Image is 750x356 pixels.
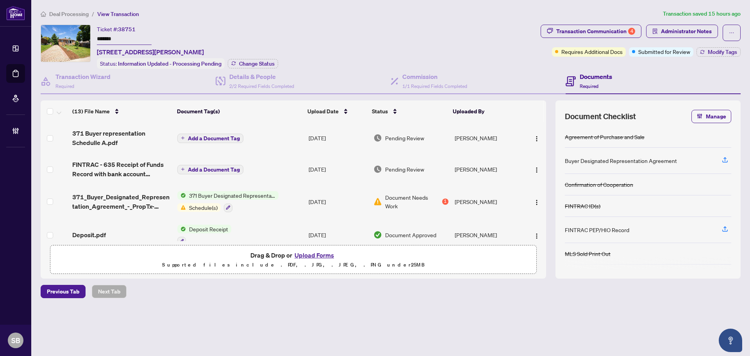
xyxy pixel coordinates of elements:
[373,134,382,142] img: Document Status
[11,335,20,346] span: SB
[530,195,543,208] button: Logo
[186,225,231,233] span: Deposit Receipt
[69,100,174,122] th: (13) File Name
[304,100,369,122] th: Upload Date
[402,72,467,81] h4: Commission
[663,9,741,18] article: Transaction saved 15 hours ago
[385,193,441,210] span: Document Needs Work
[661,25,712,38] span: Administrator Notes
[556,25,635,38] div: Transaction Communication
[565,225,629,234] div: FINTRAC PEP/HIO Record
[177,203,186,212] img: Status Icon
[41,25,90,62] img: IMG-X12180086_1.jpg
[530,163,543,175] button: Logo
[177,165,243,174] button: Add a Document Tag
[385,165,424,174] span: Pending Review
[385,231,436,239] span: Document Approved
[72,107,110,116] span: (13) File Name
[186,191,279,200] span: 371 Buyer Designated Representation Agreement - Authority for Purchase or Lease
[50,245,536,274] span: Drag & Drop orUpload FormsSupported files include .PDF, .JPG, .JPEG, .PNG under25MB
[638,47,690,56] span: Submitted for Review
[47,285,79,298] span: Previous Tab
[177,191,279,212] button: Status Icon371 Buyer Designated Representation Agreement - Authority for Purchase or LeaseStatus ...
[565,202,600,210] div: FINTRAC ID(s)
[628,28,635,35] div: 4
[652,29,658,34] span: solution
[534,167,540,173] img: Logo
[177,225,186,233] img: Status Icon
[580,83,598,89] span: Required
[402,83,467,89] span: 1/1 Required Fields Completed
[307,107,339,116] span: Upload Date
[177,164,243,174] button: Add a Document Tag
[118,26,136,33] span: 38751
[55,72,111,81] h4: Transaction Wizard
[385,134,424,142] span: Pending Review
[372,107,388,116] span: Status
[177,191,186,200] img: Status Icon
[97,25,136,34] div: Ticket #:
[92,9,94,18] li: /
[292,250,336,260] button: Upload Forms
[97,47,204,57] span: [STREET_ADDRESS][PERSON_NAME]
[452,218,523,252] td: [PERSON_NAME]
[174,100,305,122] th: Document Tag(s)
[72,192,171,211] span: 371_Buyer_Designated_Representation_Agreement_-_PropTx-[PERSON_NAME].pdf
[696,47,741,57] button: Modify Tags
[541,25,641,38] button: Transaction Communication4
[97,11,139,18] span: View Transaction
[565,132,645,141] div: Agreement of Purchase and Sale
[177,225,231,246] button: Status IconDeposit Receipt
[534,233,540,239] img: Logo
[305,122,370,154] td: [DATE]
[72,230,106,240] span: Deposit.pdf
[442,199,448,205] div: 1
[118,60,221,67] span: Information Updated - Processing Pending
[452,122,523,154] td: [PERSON_NAME]
[708,49,737,55] span: Modify Tags
[177,134,243,143] button: Add a Document Tag
[452,154,523,185] td: [PERSON_NAME]
[580,72,612,81] h4: Documents
[97,58,225,69] div: Status:
[239,61,275,66] span: Change Status
[691,110,731,123] button: Manage
[41,285,86,298] button: Previous Tab
[92,285,127,298] button: Next Tab
[72,129,171,147] span: 371 Buyer representation Schedulle A.pdf
[305,218,370,252] td: [DATE]
[72,160,171,179] span: FINTRAC - 635 Receipt of Funds Record with bank account number.pdf
[55,260,532,270] p: Supported files include .PDF, .JPG, .JPEG, .PNG under 25 MB
[530,229,543,241] button: Logo
[530,132,543,144] button: Logo
[706,110,726,123] span: Manage
[181,167,185,171] span: plus
[228,59,278,68] button: Change Status
[188,167,240,172] span: Add a Document Tag
[41,11,46,17] span: home
[373,197,382,206] img: Document Status
[646,25,718,38] button: Administrator Notes
[373,231,382,239] img: Document Status
[719,329,742,352] button: Open asap
[55,83,74,89] span: Required
[452,185,523,218] td: [PERSON_NAME]
[534,199,540,206] img: Logo
[305,185,370,218] td: [DATE]
[6,6,25,20] img: logo
[369,100,450,122] th: Status
[534,136,540,142] img: Logo
[229,83,294,89] span: 2/2 Required Fields Completed
[565,180,633,189] div: Confirmation of Cooperation
[373,165,382,174] img: Document Status
[305,154,370,185] td: [DATE]
[177,133,243,143] button: Add a Document Tag
[250,250,336,260] span: Drag & Drop or
[565,249,611,258] div: MLS Sold Print Out
[565,156,677,165] div: Buyer Designated Representation Agreement
[229,72,294,81] h4: Details & People
[181,136,185,140] span: plus
[186,203,221,212] span: Schedule(s)
[49,11,89,18] span: Deal Processing
[729,30,734,36] span: ellipsis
